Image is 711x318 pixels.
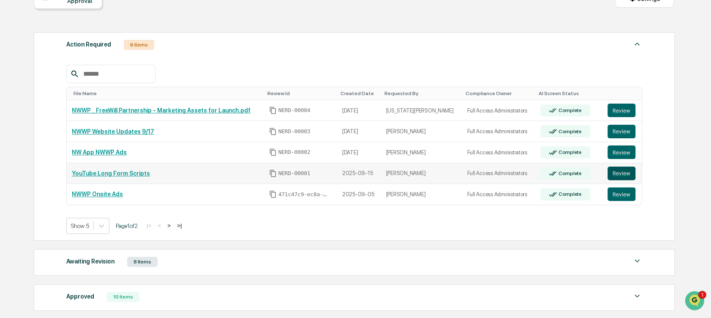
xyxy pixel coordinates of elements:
div: Toggle SortBy [609,90,639,96]
div: Action Required [66,39,111,50]
div: Complete [557,191,582,197]
td: [PERSON_NAME] [381,142,462,163]
td: [PERSON_NAME] [381,163,462,184]
td: [DATE] [337,100,381,121]
a: 🗄️Attestations [58,147,108,162]
div: 🖐️ [8,151,15,158]
button: < [155,222,163,229]
img: caret [632,39,642,49]
a: Review [607,125,637,138]
a: NWWP Onsite Ads [72,191,123,197]
td: Full Access Administrators [462,121,535,142]
button: > [165,222,173,229]
td: [PERSON_NAME] [381,184,462,205]
a: Review [607,145,637,159]
td: Full Access Administrators [462,142,535,163]
div: 6 Items [124,40,154,50]
div: Awaiting Revision [66,256,114,267]
span: Data Lookup [17,166,53,175]
div: 🗄️ [61,151,68,158]
img: caret [632,256,642,266]
div: Toggle SortBy [74,90,260,96]
a: Review [607,187,637,201]
div: Complete [557,149,582,155]
iframe: Open customer support [684,290,707,313]
button: Review [607,104,635,117]
img: 1746055101610-c473b297-6a78-478c-a979-82029cc54cd1 [17,115,24,122]
button: See all [131,92,154,102]
span: Copy Id [269,148,277,156]
div: Approved [66,291,94,302]
div: Past conversations [8,94,57,101]
a: NW App NWWP Ads [72,149,127,156]
span: [DATE] [75,115,92,122]
td: [DATE] [337,142,381,163]
span: Copy Id [269,128,277,135]
button: Review [607,125,635,138]
button: Review [607,167,635,180]
span: Preclearance [17,150,54,159]
span: Copy Id [269,170,277,177]
div: 8 Items [127,257,158,267]
a: YouTube Long Form Scripts [72,170,150,177]
a: Review [607,104,637,117]
button: >| [174,222,184,229]
div: Toggle SortBy [465,90,531,96]
div: We're available if you need us! [38,73,116,80]
td: [DATE] [337,121,381,142]
span: 471c47c9-ec8a-47f7-8d07-e4c1a0ceb988 [278,191,329,198]
img: Jack Rasmussen [8,107,22,121]
div: Toggle SortBy [539,90,599,96]
span: [PERSON_NAME] [26,115,68,122]
td: 2025-09-15 [337,163,381,184]
div: Toggle SortBy [267,90,334,96]
div: Start new chat [38,65,139,73]
span: Attestations [70,150,105,159]
span: NERD-00003 [278,128,311,135]
span: NERD-00001 [278,170,311,177]
img: 8933085812038_c878075ebb4cc5468115_72.jpg [18,65,33,80]
td: [PERSON_NAME] [381,121,462,142]
span: Pylon [84,187,102,193]
img: 1746055101610-c473b297-6a78-478c-a979-82029cc54cd1 [8,65,24,80]
div: 🔎 [8,167,15,174]
td: Full Access Administrators [462,184,535,205]
td: [US_STATE][PERSON_NAME] [381,100,462,121]
a: 🔎Data Lookup [5,163,57,178]
div: Toggle SortBy [384,90,458,96]
img: caret [632,291,642,301]
a: Review [607,167,637,180]
span: NERD-00004 [278,107,311,114]
span: NERD-00002 [278,149,311,156]
div: Complete [557,129,582,134]
a: Powered byPylon [60,186,102,193]
td: 2025-09-05 [337,184,381,205]
span: Copy Id [269,190,277,198]
td: Full Access Administrators [462,100,535,121]
a: NWWP Website Updates 9/17 [72,128,154,135]
span: • [70,115,73,122]
div: Toggle SortBy [341,90,378,96]
span: Copy Id [269,107,277,114]
button: |< [144,222,154,229]
td: Full Access Administrators [462,163,535,184]
a: 🖐️Preclearance [5,147,58,162]
p: How can we help? [8,18,154,31]
div: 10 Items [107,292,139,302]
a: NWWP _ FreeWill Partnership - Marketing Assets for Launch.pdf [72,107,251,114]
button: Review [607,187,635,201]
button: Review [607,145,635,159]
span: Page 1 of 2 [116,222,138,229]
div: Complete [557,107,582,113]
div: Complete [557,170,582,176]
button: Start new chat [144,67,154,77]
